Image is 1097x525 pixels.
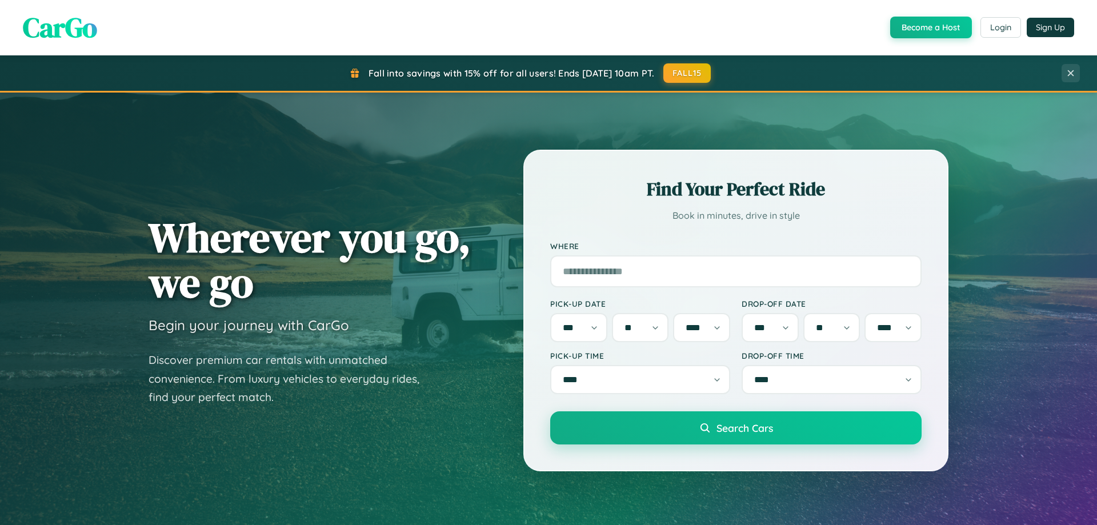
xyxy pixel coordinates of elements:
span: Search Cars [716,422,773,434]
button: Sign Up [1027,18,1074,37]
h1: Wherever you go, we go [149,215,471,305]
p: Book in minutes, drive in style [550,207,922,224]
button: Become a Host [890,17,972,38]
label: Pick-up Date [550,299,730,308]
button: Search Cars [550,411,922,444]
button: Login [980,17,1021,38]
label: Drop-off Date [742,299,922,308]
p: Discover premium car rentals with unmatched convenience. From luxury vehicles to everyday rides, ... [149,351,434,407]
h2: Find Your Perfect Ride [550,177,922,202]
label: Pick-up Time [550,351,730,360]
span: Fall into savings with 15% off for all users! Ends [DATE] 10am PT. [369,67,655,79]
h3: Begin your journey with CarGo [149,316,349,334]
label: Where [550,241,922,251]
span: CarGo [23,9,97,46]
label: Drop-off Time [742,351,922,360]
button: FALL15 [663,63,711,83]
